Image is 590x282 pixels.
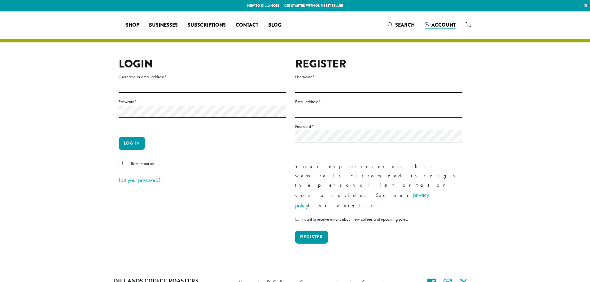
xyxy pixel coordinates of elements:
[121,20,144,30] a: Shop
[119,73,286,81] label: Username or email address
[236,21,258,29] span: Contact
[295,162,462,211] p: Your experience on this website is customized through the personal information you provide. See o...
[119,137,145,150] button: Log in
[284,3,343,8] a: Get started with our best seller
[149,21,178,29] span: Businesses
[119,176,161,184] a: Lost your password?
[295,231,328,244] button: Register
[126,21,139,29] span: Shop
[295,191,429,209] a: privacy policy
[119,98,286,106] label: Password
[431,21,456,28] span: Account
[131,161,155,166] span: Remember me
[295,123,462,130] label: Password
[295,98,462,106] label: Email address
[302,216,408,222] span: I want to receive emails about new coffees and upcoming sales.
[119,57,286,71] h2: Login
[188,21,226,29] span: Subscriptions
[295,73,462,81] label: Username
[383,20,420,30] a: Search
[268,21,281,29] span: Blog
[295,57,462,71] h2: Register
[395,21,415,28] span: Search
[295,217,299,221] input: I want to receive emails about new coffees and upcoming sales.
